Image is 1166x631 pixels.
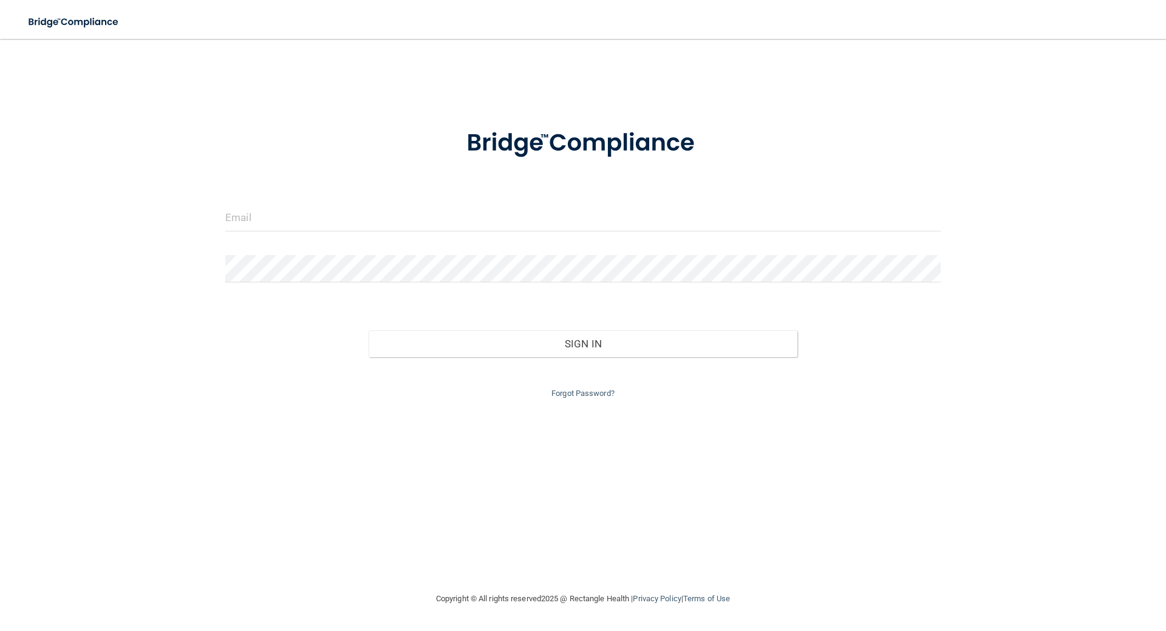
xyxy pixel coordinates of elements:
[683,594,730,603] a: Terms of Use
[442,112,724,175] img: bridge_compliance_login_screen.278c3ca4.svg
[361,579,805,618] div: Copyright © All rights reserved 2025 @ Rectangle Health | |
[551,389,615,398] a: Forgot Password?
[225,204,941,231] input: Email
[633,594,681,603] a: Privacy Policy
[369,330,798,357] button: Sign In
[18,10,130,35] img: bridge_compliance_login_screen.278c3ca4.svg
